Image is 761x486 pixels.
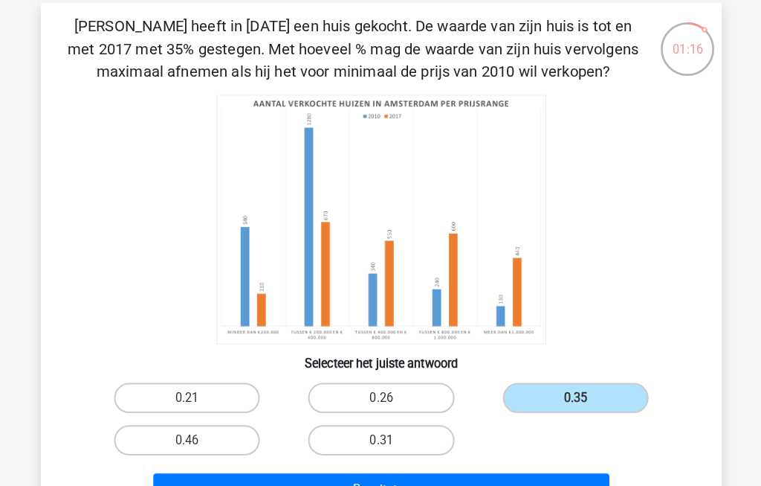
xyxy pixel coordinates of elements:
p: [PERSON_NAME] heeft in [DATE] een huis gekocht. De waarde van zijn huis is tot en met 2017 met 35... [69,14,636,81]
label: 0.26 [308,377,452,406]
label: 0.31 [308,418,452,448]
label: 0.46 [117,418,261,448]
label: 0.35 [500,377,644,406]
label: 0.21 [117,377,261,406]
div: 01:16 [654,20,710,57]
h6: Selecteer het juiste antwoord [69,339,692,365]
